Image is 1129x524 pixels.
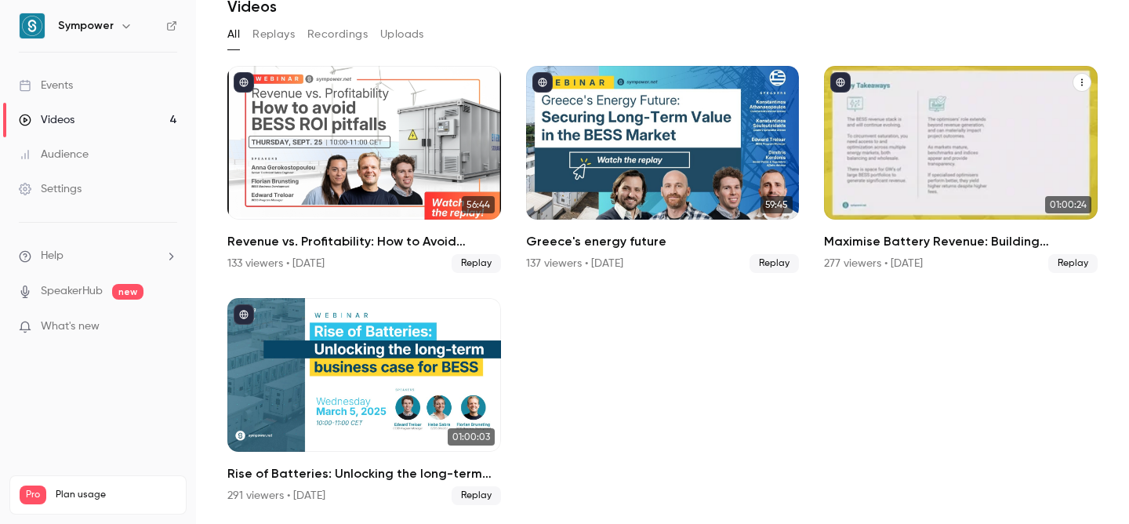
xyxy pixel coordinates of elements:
h2: Revenue vs. Profitability: How to Avoid [PERSON_NAME] ROI Pitfalls [227,232,501,251]
span: new [112,284,143,300]
span: Replay [452,486,501,505]
img: Sympower [20,13,45,38]
button: published [234,72,254,93]
span: Pro [20,486,46,504]
a: 01:00:03Rise of Batteries: Unlocking the long-term business case for [PERSON_NAME]291 viewers • [... [227,298,501,505]
a: SpeakerHub [41,283,103,300]
div: Settings [19,181,82,197]
div: Videos [19,112,74,128]
span: Replay [1048,254,1098,273]
button: Replays [252,22,295,47]
h2: Greece's energy future [526,232,800,251]
span: Plan usage [56,489,176,501]
iframe: Noticeable Trigger [158,320,177,334]
button: Recordings [307,22,368,47]
button: published [234,304,254,325]
div: 137 viewers • [DATE] [526,256,623,271]
button: published [532,72,553,93]
div: Events [19,78,73,93]
span: 56:44 [462,196,495,213]
span: 59:45 [761,196,793,213]
ul: Videos [227,66,1098,505]
div: 133 viewers • [DATE] [227,256,325,271]
li: Greece's energy future [526,66,800,273]
button: Uploads [380,22,424,47]
div: 291 viewers • [DATE] [227,488,325,504]
h2: Maximise Battery Revenue: Building Bankable Projects with Long-Term ROI [824,232,1098,251]
li: Maximise Battery Revenue: Building Bankable Projects with Long-Term ROI [824,66,1098,273]
button: published [830,72,851,93]
span: Replay [452,254,501,273]
div: 277 viewers • [DATE] [824,256,923,271]
div: Audience [19,147,89,162]
span: Help [41,248,64,264]
a: 01:00:24Maximise Battery Revenue: Building Bankable Projects with Long-Term ROI277 viewers • [DAT... [824,66,1098,273]
h6: Sympower [58,18,114,34]
span: Replay [750,254,799,273]
span: 01:00:03 [448,428,495,446]
a: 56:44Revenue vs. Profitability: How to Avoid [PERSON_NAME] ROI Pitfalls133 viewers • [DATE]Replay [227,66,501,273]
span: 01:00:24 [1045,196,1091,213]
li: Revenue vs. Profitability: How to Avoid BESS ROI Pitfalls [227,66,501,273]
a: 59:45Greece's energy future137 viewers • [DATE]Replay [526,66,800,273]
span: What's new [41,318,100,335]
li: help-dropdown-opener [19,248,177,264]
button: All [227,22,240,47]
h2: Rise of Batteries: Unlocking the long-term business case for [PERSON_NAME] [227,464,501,483]
li: Rise of Batteries: Unlocking the long-term business case for BESS [227,298,501,505]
